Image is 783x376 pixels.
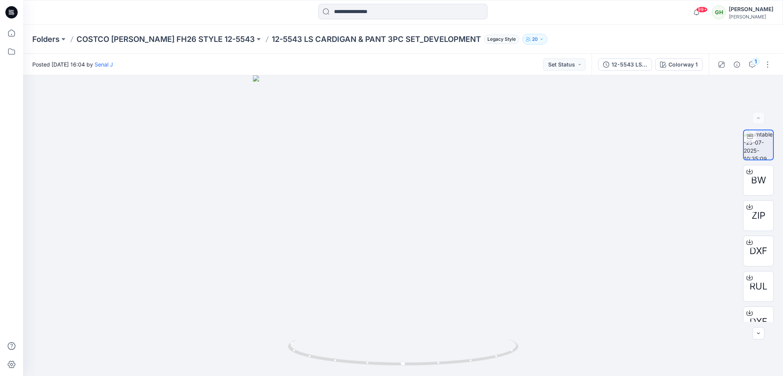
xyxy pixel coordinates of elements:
span: Posted [DATE] 16:04 by [32,60,113,68]
button: 20 [522,34,547,45]
button: Legacy Style [481,34,519,45]
span: Legacy Style [484,35,519,44]
button: 12-5543 LS TOP CARDIGAN & PANT 3PC SET_DEVELOPMENT [598,58,652,71]
span: RUL [750,280,768,293]
a: Senal J [95,61,113,68]
p: 20 [532,35,538,43]
span: ZIP [751,209,765,223]
button: 1 [746,58,758,71]
span: BW [751,173,766,187]
p: 12-5543 LS CARDIGAN & PANT 3PC SET_DEVELOPMENT [272,34,481,45]
div: 12-5543 LS TOP CARDIGAN & PANT 3PC SET_DEVELOPMENT [612,60,647,69]
div: GH [712,5,726,19]
span: DXF [750,244,767,258]
button: Colorway 1 [655,58,703,71]
div: [PERSON_NAME] [729,5,773,14]
div: [PERSON_NAME] [729,14,773,20]
div: 1 [752,58,760,65]
span: 99+ [696,7,708,13]
div: Colorway 1 [668,60,698,69]
button: Details [731,58,743,71]
span: DXF [750,315,767,329]
img: turntable-25-07-2025-10:35:09 [744,130,773,160]
a: Folders [32,34,60,45]
a: COSTCO [PERSON_NAME] FH26 STYLE 12-5543 [76,34,255,45]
